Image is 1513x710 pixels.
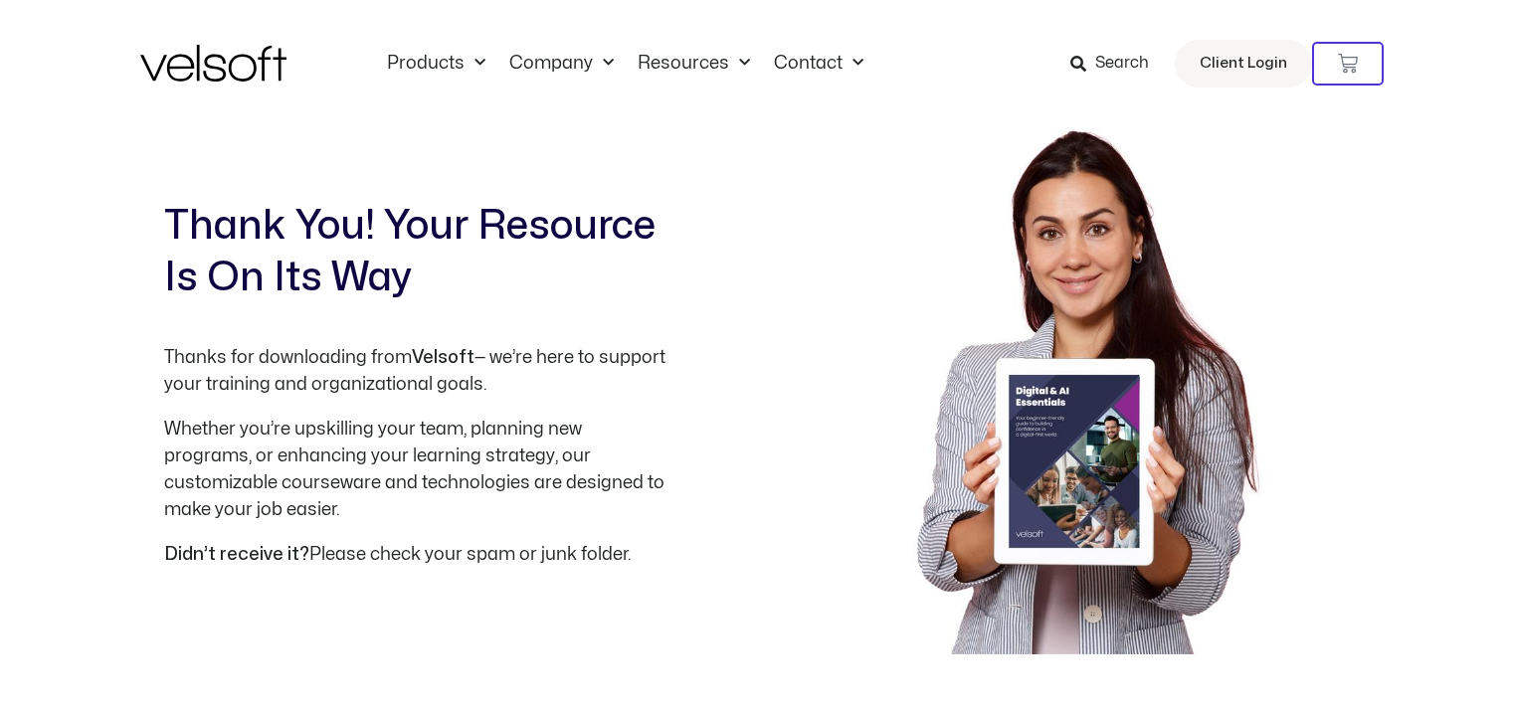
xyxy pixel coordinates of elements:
span: Search [1095,51,1149,77]
h2: Thank You! Your Resource Is On Its Way [164,201,683,304]
strong: Didn’t receive it? [164,546,309,563]
a: Search [1070,47,1163,81]
a: Client Login [1175,40,1312,88]
span: Velsoft [412,349,474,366]
img: woman holding a tablet with a digital and ai essentials guide [897,127,1279,655]
a: ProductsMenu Toggle [375,53,497,75]
span: Thanks for downloading from [164,349,412,366]
p: Please check your spam or junk folder. [164,541,670,568]
nav: Menu [375,53,875,75]
span: Whether you’re upskilling your team, planning new programs, or enhancing your learning strategy, ... [164,421,664,518]
a: ResourcesMenu Toggle [626,53,762,75]
span: — we’re here to support your training and organizational goals. [164,349,665,393]
span: Client Login [1200,51,1287,77]
a: ContactMenu Toggle [762,53,875,75]
a: CompanyMenu Toggle [497,53,626,75]
img: Velsoft Training Materials [140,45,286,82]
